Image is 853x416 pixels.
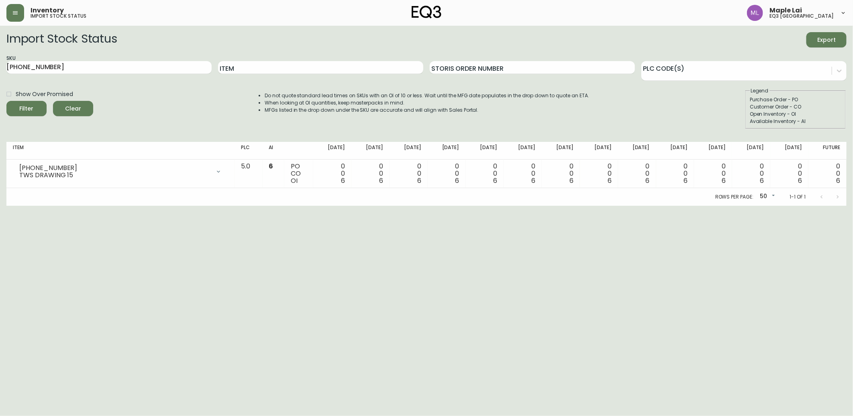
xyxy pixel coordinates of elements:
[542,142,580,160] th: [DATE]
[618,142,656,160] th: [DATE]
[455,176,459,185] span: 6
[586,163,612,184] div: 0 0
[472,163,498,184] div: 0 0
[265,92,589,99] li: Do not quote standard lead times on SKUs with an OI of 10 or less. Wait until the MFG date popula...
[428,142,466,160] th: [DATE]
[750,87,769,94] legend: Legend
[750,111,841,118] div: Open Inventory - OI
[6,101,47,116] button: Filter
[16,90,73,98] span: Show Over Promised
[412,6,441,18] img: logo
[379,176,383,185] span: 6
[13,163,228,180] div: [PHONE_NUMBER]TWS DRAWING 15
[6,32,117,47] h2: Import Stock Status
[19,172,210,179] div: TWS DRAWING 15
[269,162,273,171] span: 6
[31,7,64,14] span: Inventory
[263,142,285,160] th: AI
[739,163,764,184] div: 0 0
[320,163,345,184] div: 0 0
[351,142,390,160] th: [DATE]
[663,163,688,184] div: 0 0
[531,176,535,185] span: 6
[694,142,732,160] th: [DATE]
[504,142,542,160] th: [DATE]
[769,14,834,18] h5: eq3 [GEOGRAPHIC_DATA]
[798,176,802,185] span: 6
[770,142,808,160] th: [DATE]
[747,5,763,21] img: 61e28cffcf8cc9f4e300d877dd684943
[769,7,802,14] span: Maple Lai
[750,96,841,103] div: Purchase Order - PO
[608,176,612,185] span: 6
[760,176,764,185] span: 6
[235,160,263,188] td: 5.0
[808,142,847,160] th: Future
[19,164,210,172] div: [PHONE_NUMBER]
[434,163,459,184] div: 0 0
[750,103,841,111] div: Customer Order - CO
[390,142,428,160] th: [DATE]
[59,104,87,114] span: Clear
[700,163,726,184] div: 0 0
[732,142,770,160] th: [DATE]
[6,142,235,160] th: Item
[341,176,345,185] span: 6
[53,101,93,116] button: Clear
[548,163,573,184] div: 0 0
[722,176,726,185] span: 6
[396,163,421,184] div: 0 0
[569,176,573,185] span: 6
[624,163,650,184] div: 0 0
[777,163,802,184] div: 0 0
[815,163,840,184] div: 0 0
[313,142,351,160] th: [DATE]
[493,176,497,185] span: 6
[466,142,504,160] th: [DATE]
[684,176,688,185] span: 6
[265,99,589,107] li: When looking at OI quantities, keep masterpacks in mind.
[265,107,589,114] li: MFGs listed in the drop down under the SKU are accurate and will align with Sales Portal.
[291,163,307,184] div: PO CO
[235,142,263,160] th: PLC
[291,176,298,185] span: OI
[646,176,650,185] span: 6
[813,35,840,45] span: Export
[806,32,847,47] button: Export
[750,118,841,125] div: Available Inventory - AI
[580,142,618,160] th: [DATE]
[31,14,86,18] h5: import stock status
[417,176,421,185] span: 6
[510,163,535,184] div: 0 0
[715,193,753,201] p: Rows per page:
[790,193,806,201] p: 1-1 of 1
[757,190,777,203] div: 50
[358,163,383,184] div: 0 0
[836,176,840,185] span: 6
[656,142,694,160] th: [DATE]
